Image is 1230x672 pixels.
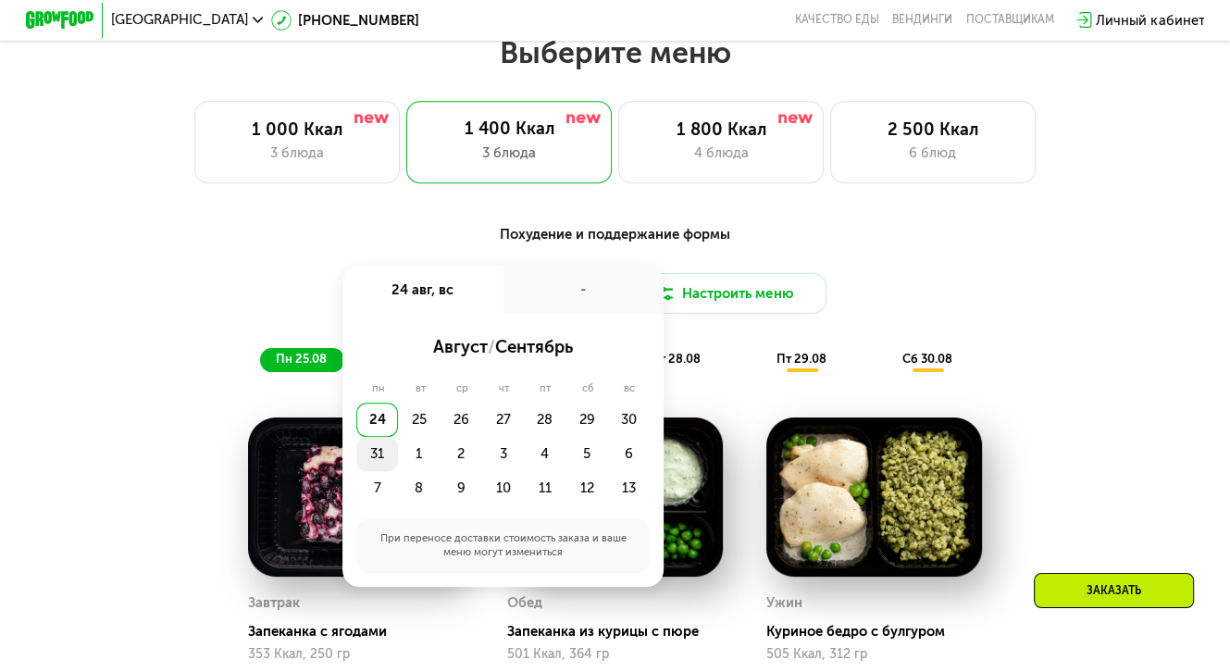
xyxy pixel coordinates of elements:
div: 12 [566,471,608,505]
a: [PHONE_NUMBER] [271,10,420,31]
div: 6 [608,437,650,471]
div: 10 [482,471,524,505]
div: 2 500 Ккал [849,119,1018,140]
div: Заказать [1034,573,1194,608]
div: 24 авг, вс [342,266,503,314]
div: 7 [356,471,398,505]
div: ср [441,382,483,396]
div: 1 800 Ккал [637,119,806,140]
span: сентябрь [495,337,573,357]
span: пн 25.08 [276,352,327,366]
div: 4 [524,437,565,471]
div: 26 [441,403,482,437]
div: 28 [524,403,565,437]
div: 3 блюда [213,143,382,163]
span: чт 28.08 [652,352,701,366]
div: Запеканка с ягодами [248,623,478,640]
div: пт [525,382,566,396]
div: 9 [441,471,482,505]
div: пн [356,382,400,396]
span: сб 30.08 [902,352,952,366]
div: сб [566,382,608,396]
div: 30 [608,403,650,437]
div: 25 [398,403,440,437]
div: Личный кабинет [1096,10,1204,31]
div: Завтрак [248,591,300,616]
div: 29 [566,403,608,437]
div: 2 [441,437,482,471]
a: Вендинги [892,13,952,27]
div: - [503,266,665,314]
div: 3 блюда [424,143,594,163]
div: чт [484,382,525,396]
span: / [488,337,495,357]
div: 8 [398,471,440,505]
div: 1 400 Ккал [424,118,594,139]
div: 3 [482,437,524,471]
div: 501 Ккал, 364 гр [507,647,724,662]
div: Ужин [766,591,802,616]
div: 31 [356,437,398,471]
div: 24 [356,403,398,437]
div: Запеканка из курицы с пюре [507,623,738,640]
div: 505 Ккал, 312 гр [766,647,983,662]
div: 11 [524,471,565,505]
div: При переносе доставки стоимость заказа и ваше меню могут измениться [356,518,650,573]
div: 353 Ккал, 250 гр [248,647,465,662]
div: 13 [608,471,650,505]
div: Куриное бедро с булгуром [766,623,997,640]
span: [GEOGRAPHIC_DATA] [111,13,248,27]
div: 5 [566,437,608,471]
div: Похудение и поддержание формы [109,224,1121,245]
h2: Выберите меню [55,34,1175,71]
span: пт 29.08 [777,352,826,366]
div: 6 блюд [849,143,1018,163]
span: август [433,337,488,357]
div: Обед [507,591,542,616]
button: Настроить меню [622,273,827,314]
div: 4 блюда [637,143,806,163]
div: поставщикам [966,13,1054,27]
div: вт [400,382,441,396]
div: 1 [398,437,440,471]
div: 27 [482,403,524,437]
a: Качество еды [795,13,879,27]
div: вс [608,382,650,396]
div: 1 000 Ккал [213,119,382,140]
